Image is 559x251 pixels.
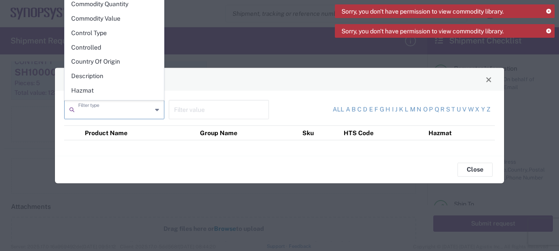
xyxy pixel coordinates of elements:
a: q [435,105,439,114]
a: r [440,105,444,114]
a: o [423,105,428,114]
a: i [392,105,394,114]
th: Product Name [82,125,196,140]
a: All [333,105,344,114]
span: Hazmat [65,84,163,97]
th: Sku [299,125,341,140]
a: b [352,105,356,114]
span: HTS Tariff Code [65,98,163,112]
a: p [429,105,433,114]
a: d [363,105,367,114]
span: Control Type [65,26,163,40]
th: Group Name [197,125,299,140]
a: u [457,105,461,114]
a: t [451,105,455,114]
th: Hazmat [425,125,495,140]
a: k [399,105,403,114]
a: c [357,105,362,114]
a: v [462,105,466,114]
th: HTS Code [341,125,425,140]
a: a [346,105,350,114]
a: f [374,105,378,114]
span: Sorry, you don't have permission to view commodity library. [341,27,504,35]
button: Close [483,73,495,86]
a: x [475,105,479,114]
a: n [417,105,421,114]
span: Sorry, you don't have permission to view commodity library. [341,7,504,15]
span: Description [65,69,163,83]
span: Country Of Origin [65,55,163,68]
a: g [380,105,384,114]
a: j [395,105,397,114]
a: m [410,105,415,114]
span: Controlled [65,41,163,54]
a: y [481,105,485,114]
a: h [385,105,390,114]
button: Close [457,162,493,176]
a: w [468,105,474,114]
a: e [369,105,373,114]
a: z [486,105,490,114]
a: l [405,105,408,114]
span: Commodity Value [65,12,163,25]
table: Select commodity [64,125,495,140]
a: s [446,105,450,114]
